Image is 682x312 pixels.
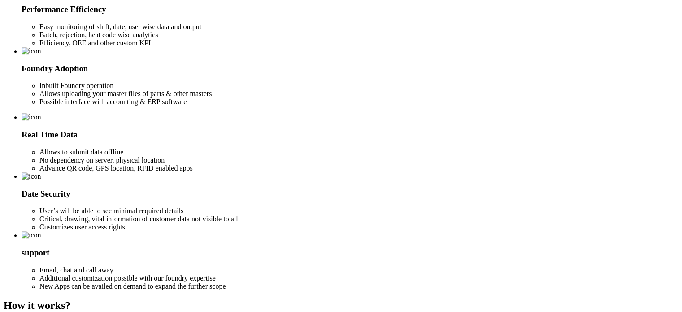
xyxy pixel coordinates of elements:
[39,82,678,90] li: Inbuilt Foundry operation
[22,248,678,258] h3: support
[39,207,678,215] li: User’s will be able to see minimal required details
[39,215,678,223] li: Critical, drawing, vital information of customer data not visible to all
[39,164,678,172] li: Advance QR code, GPS location, RFID enabled apps
[22,47,41,55] img: icon
[39,23,678,31] li: Easy monitoring of shift, date, user wise data and output
[39,90,678,98] li: Allows uploading your master files of parts & other masters
[39,98,678,106] li: Possible interface with accounting & ERP software
[22,4,678,14] h3: Performance Efficiency
[22,172,41,180] img: icon
[39,266,678,274] li: Email, chat and call away
[4,299,501,312] h2: How it works?
[22,231,41,239] img: icon
[22,64,678,74] h3: Foundry Adoption
[22,189,678,199] h3: Date Security
[39,274,678,282] li: Additional customization possible with our foundry expertise
[22,130,678,140] h3: Real Time Data
[22,113,41,121] img: icon
[39,282,678,290] li: New Apps can be availed on demand to expand the further scope
[39,39,678,47] li: Efficiency, OEE and other custom KPI
[39,148,678,156] li: Allows to submit data offline
[39,31,678,39] li: Batch, rejection, heat code wise analytics
[39,156,678,164] li: No dependency on server, physical location
[39,223,678,231] li: Customizes user access rights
